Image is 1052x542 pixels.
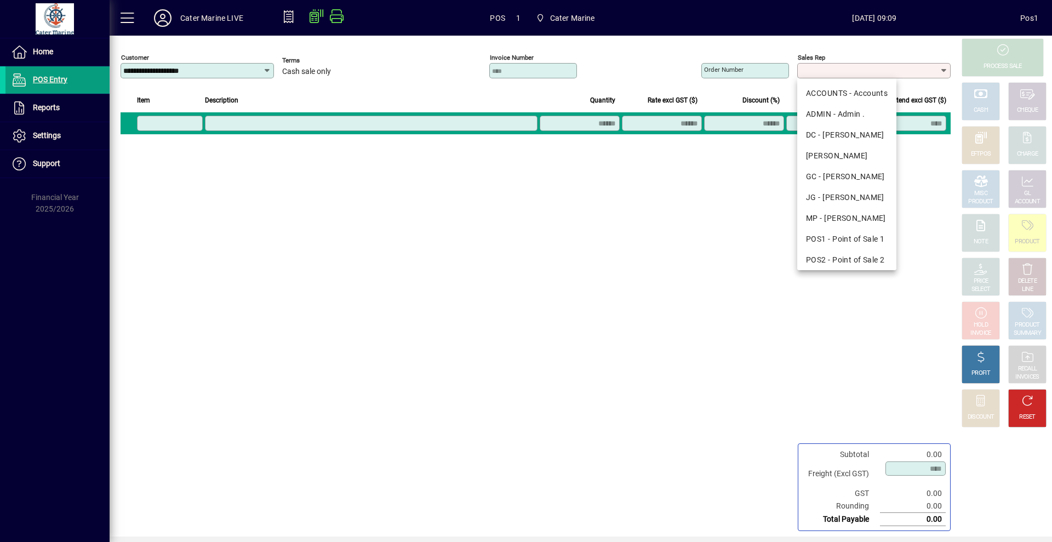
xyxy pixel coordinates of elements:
div: RECALL [1018,365,1037,373]
span: Support [33,159,60,168]
mat-label: Invoice number [490,54,534,61]
span: Cater Marine [550,9,595,27]
td: GST [803,487,880,500]
span: Cash sale only [282,67,331,76]
span: [DATE] 09:09 [729,9,1021,27]
mat-option: ACCOUNTS - Accounts [797,83,896,104]
span: Cater Marine [531,8,599,28]
div: Cater Marine LIVE [180,9,243,27]
span: Extend excl GST ($) [889,94,946,106]
div: INVOICES [1015,373,1039,381]
mat-option: JG - John Giles [797,187,896,208]
td: 0.00 [880,487,946,500]
span: 1 [516,9,521,27]
span: POS Entry [33,75,67,84]
div: [PERSON_NAME] [806,150,888,162]
div: DC - [PERSON_NAME] [806,129,888,141]
div: POS2 - Point of Sale 2 [806,254,888,266]
mat-label: Customer [121,54,149,61]
div: DELETE [1018,277,1037,286]
div: POS1 - Point of Sale 1 [806,233,888,245]
td: Freight (Excl GST) [803,461,880,487]
div: INVOICE [970,329,991,338]
td: 0.00 [880,513,946,526]
span: Rate excl GST ($) [648,94,697,106]
mat-option: MP - Margaret Pierce [797,208,896,229]
div: MP - [PERSON_NAME] [806,213,888,224]
span: Description [205,94,238,106]
td: 0.00 [880,448,946,461]
span: Home [33,47,53,56]
div: ACCOUNTS - Accounts [806,88,888,99]
div: RESET [1019,413,1036,421]
mat-label: Order number [704,66,744,73]
span: Item [137,94,150,106]
td: Subtotal [803,448,880,461]
div: PRODUCT [1015,238,1039,246]
span: Reports [33,103,60,112]
div: CHEQUE [1017,106,1038,115]
a: Settings [5,122,110,150]
mat-option: GC - Gerard Cantin [797,166,896,187]
mat-option: DC - Dan Cleaver [797,124,896,145]
span: Terms [282,57,348,64]
div: HOLD [974,321,988,329]
mat-option: POS2 - Point of Sale 2 [797,249,896,270]
span: Quantity [590,94,615,106]
div: CHARGE [1017,150,1038,158]
div: GC - [PERSON_NAME] [806,171,888,182]
div: PRODUCT [1015,321,1039,329]
a: Support [5,150,110,178]
div: JG - [PERSON_NAME] [806,192,888,203]
div: LINE [1022,286,1033,294]
span: Discount (%) [742,94,780,106]
div: ACCOUNT [1015,198,1040,206]
button: Profile [145,8,180,28]
div: GL [1024,190,1031,198]
div: MISC [974,190,987,198]
td: 0.00 [880,500,946,513]
div: DISCOUNT [968,413,994,421]
a: Reports [5,94,110,122]
div: NOTE [974,238,988,246]
div: PROFIT [971,369,990,378]
div: Pos1 [1020,9,1038,27]
div: CASH [974,106,988,115]
td: Rounding [803,500,880,513]
div: EFTPOS [971,150,991,158]
div: SELECT [971,286,991,294]
div: PRODUCT [968,198,993,206]
mat-option: ADMIN - Admin . [797,104,896,124]
td: Total Payable [803,513,880,526]
a: Home [5,38,110,66]
div: PRICE [974,277,988,286]
div: PROCESS SALE [984,62,1022,71]
div: ADMIN - Admin . [806,109,888,120]
mat-option: DEB - Debbie McQuarters [797,145,896,166]
mat-label: Sales rep [798,54,825,61]
span: Settings [33,131,61,140]
mat-option: POS1 - Point of Sale 1 [797,229,896,249]
div: SUMMARY [1014,329,1041,338]
span: POS [490,9,505,27]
